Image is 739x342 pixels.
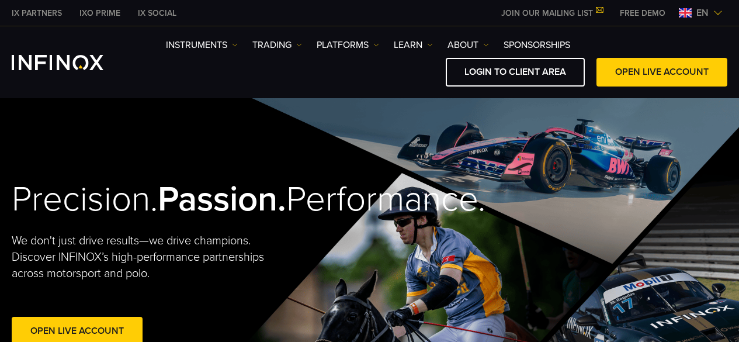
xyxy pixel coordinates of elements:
a: INFINOX [129,7,185,19]
strong: Passion. [158,178,286,220]
a: INFINOX MENU [611,7,674,19]
a: INFINOX Logo [12,55,131,70]
a: Instruments [166,38,238,52]
a: JOIN OUR MAILING LIST [492,8,611,18]
a: PLATFORMS [317,38,379,52]
a: OPEN LIVE ACCOUNT [596,58,727,87]
a: SPONSORSHIPS [504,38,570,52]
a: INFINOX [3,7,71,19]
h2: Precision. Performance. [12,178,334,221]
p: We don't just drive results—we drive champions. Discover INFINOX’s high-performance partnerships ... [12,233,269,282]
a: Learn [394,38,433,52]
span: en [692,6,713,20]
a: INFINOX [71,7,129,19]
a: ABOUT [447,38,489,52]
a: TRADING [252,38,302,52]
a: LOGIN TO CLIENT AREA [446,58,585,87]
